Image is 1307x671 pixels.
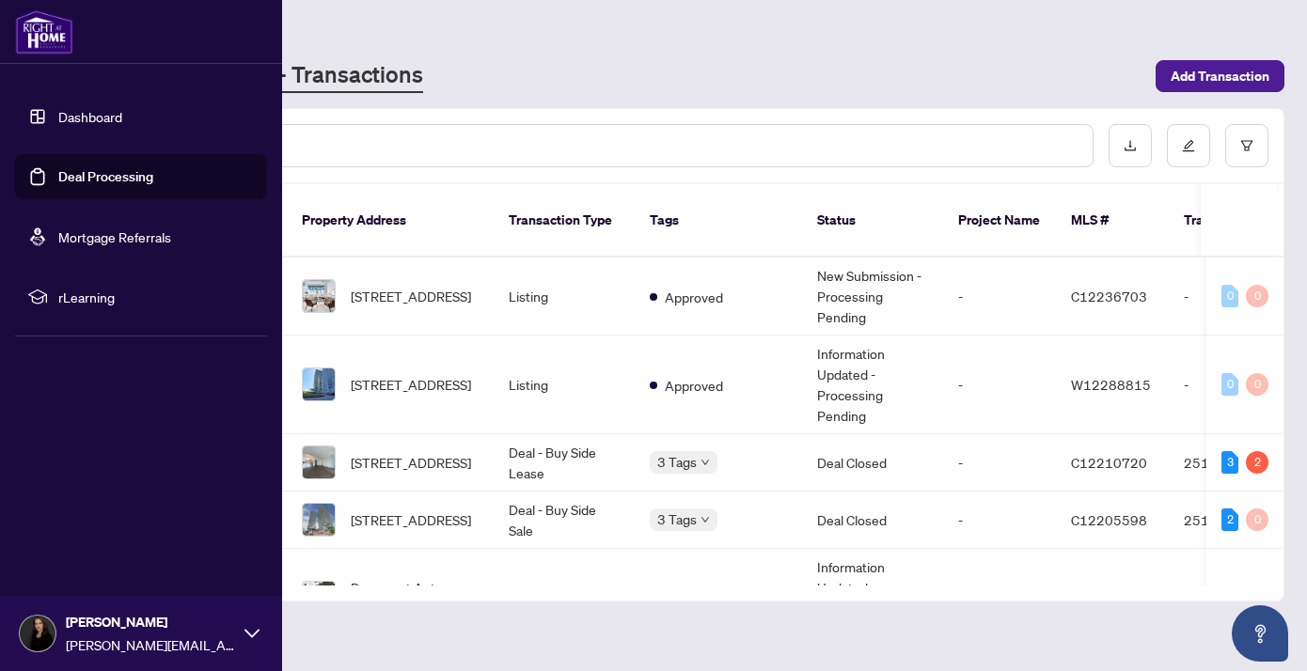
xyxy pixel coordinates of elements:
img: logo [15,9,73,55]
button: filter [1225,124,1268,167]
span: 3 Tags [657,451,697,473]
div: 2 [1221,508,1238,531]
th: Transaction Type [494,184,635,257]
div: 0 [1221,285,1238,307]
span: Approved [665,375,723,396]
span: down [701,458,710,467]
th: Trade Number [1169,184,1300,257]
span: [PERSON_NAME][EMAIL_ADDRESS][DOMAIN_NAME] [66,634,235,655]
span: [STREET_ADDRESS] [351,374,471,395]
td: - [943,549,1056,648]
img: thumbnail-img [303,504,335,536]
button: Add Transaction [1156,60,1284,92]
th: MLS # [1056,184,1169,257]
a: Mortgage Referrals [58,228,171,245]
td: Deal Closed [802,434,943,492]
td: - [1169,257,1300,335]
button: edit [1167,124,1210,167]
span: C12210720 [1071,454,1147,471]
th: Status [802,184,943,257]
td: - [1169,549,1300,648]
button: download [1109,124,1152,167]
button: Open asap [1232,605,1288,662]
div: 0 [1246,285,1268,307]
img: thumbnail-img [303,446,335,478]
span: download [1124,139,1137,152]
span: [STREET_ADDRESS] [351,452,471,473]
td: Deal - Buy Side Sale [494,492,635,549]
span: edit [1182,139,1195,152]
td: Listing - Lease [494,549,635,648]
span: Basement Apt-[STREET_ADDRESS][PERSON_NAME] [351,577,479,618]
span: filter [1240,139,1253,152]
div: 2 [1246,451,1268,474]
td: - [943,257,1056,335]
a: Dashboard [58,108,122,125]
img: thumbnail-img [303,280,335,312]
td: - [1169,335,1300,434]
td: - [943,335,1056,434]
td: 2510410 [1169,492,1300,549]
div: 0 [1246,373,1268,396]
span: Add Transaction [1171,61,1269,91]
td: - [943,492,1056,549]
span: rLearning [58,287,254,307]
span: [PERSON_NAME] [66,612,235,632]
img: Profile Icon [20,616,55,651]
div: 3 [1221,451,1238,474]
td: Information Updated - Processing Pending [802,335,943,434]
th: Tags [635,184,802,257]
span: [STREET_ADDRESS] [351,509,471,530]
td: Deal Closed [802,492,943,549]
td: Information Updated - Processing Pending [802,549,943,648]
a: Deal Processing [58,168,153,185]
span: W12288815 [1071,376,1151,393]
div: 0 [1246,508,1268,531]
td: Listing [494,335,635,434]
td: 2511446 [1169,434,1300,492]
td: New Submission - Processing Pending [802,257,943,335]
span: Approved [665,287,723,307]
th: Property Address [287,184,494,257]
span: C12205598 [1071,511,1147,528]
img: thumbnail-img [303,368,335,400]
th: Project Name [943,184,1056,257]
span: [STREET_ADDRESS] [351,286,471,306]
img: thumbnail-img [303,582,335,614]
td: Deal - Buy Side Lease [494,434,635,492]
span: down [701,515,710,524]
td: - [943,434,1056,492]
div: 0 [1221,373,1238,396]
td: Listing [494,257,635,335]
span: C12236703 [1071,288,1147,304]
span: 3 Tags [657,508,697,530]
